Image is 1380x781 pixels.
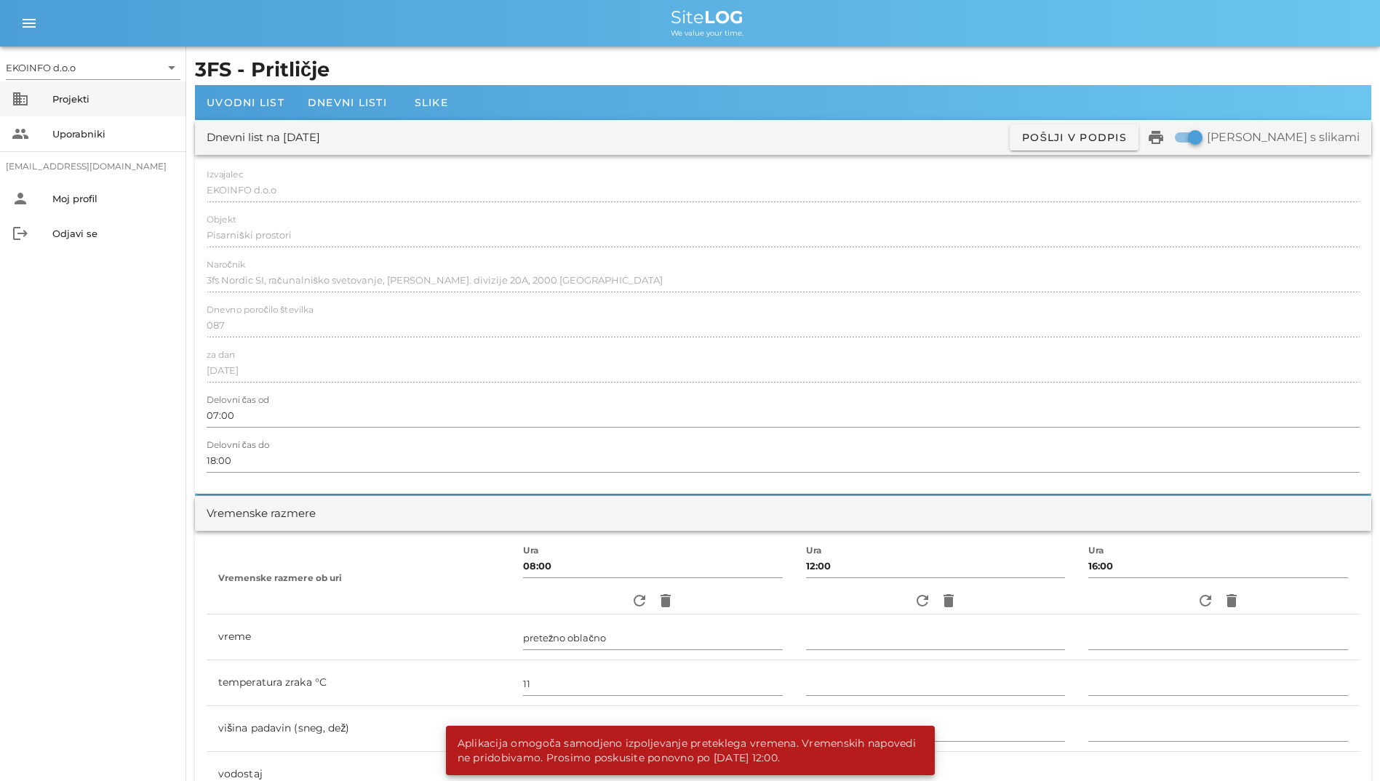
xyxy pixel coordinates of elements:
[20,15,38,32] i: menu
[12,90,29,108] i: business
[207,215,236,225] label: Objekt
[52,128,175,140] div: Uporabniki
[207,660,511,706] td: temperatura zraka °C
[1172,624,1380,781] iframe: Chat Widget
[1197,592,1214,609] i: refresh
[523,545,539,556] label: Ura
[1021,131,1127,144] span: Pošlji v podpis
[806,545,822,556] label: Ura
[207,129,320,146] div: Dnevni list na [DATE]
[1207,130,1360,145] label: [PERSON_NAME] s slikami
[207,260,245,271] label: Naročnik
[207,440,269,451] label: Delovni čas do
[207,169,243,180] label: Izvajalec
[940,592,957,609] i: delete
[207,305,314,316] label: Dnevno poročilo številka
[6,56,180,79] div: EKOINFO d.o.o
[207,614,511,660] td: vreme
[207,505,316,522] div: Vremenske razmere
[12,225,29,242] i: logout
[195,55,1371,85] h1: 3FS - Pritličje
[52,228,175,239] div: Odjavi se
[163,59,180,76] i: arrow_drop_down
[1223,592,1240,609] i: delete
[1088,545,1104,556] label: Ura
[207,395,269,406] label: Delovni čas od
[1172,624,1380,781] div: Pripomoček za klepet
[12,190,29,207] i: person
[704,7,743,28] b: LOG
[1147,129,1165,146] i: print
[52,193,175,204] div: Moj profil
[446,726,929,775] div: Aplikacija omogoča samodjeno izpoljevanje preteklega vremena. Vremenskih napovedi ne pridobivamo....
[657,592,674,609] i: delete
[207,350,235,361] label: za dan
[207,542,511,614] th: Vremenske razmere ob uri
[207,96,284,109] span: Uvodni list
[415,96,448,109] span: Slike
[52,93,175,105] div: Projekti
[308,96,387,109] span: Dnevni listi
[12,125,29,143] i: people
[207,706,511,752] td: višina padavin (sneg, dež)
[6,61,76,74] div: EKOINFO d.o.o
[914,592,931,609] i: refresh
[671,7,743,28] span: Site
[1010,124,1138,151] button: Pošlji v podpis
[631,592,648,609] i: refresh
[671,28,743,38] span: We value your time.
